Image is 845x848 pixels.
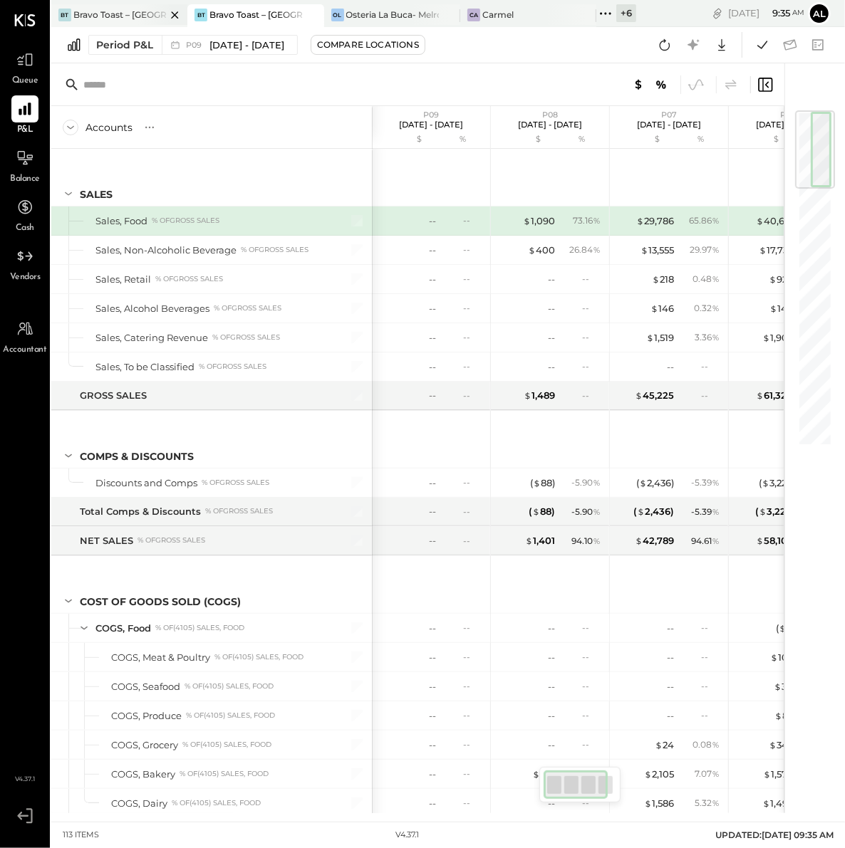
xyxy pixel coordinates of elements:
div: -- [701,360,720,372]
div: 29,786 [636,214,674,228]
span: $ [756,215,764,226]
div: ( 88 ) [529,505,555,518]
div: -- [548,273,555,286]
div: -- [463,709,482,721]
div: 218 [652,273,674,286]
div: Accounts [85,120,133,135]
div: $ [617,134,674,145]
div: COGS, Meat & Poultry [111,651,210,664]
div: Compare Locations [317,38,419,51]
div: -- [429,680,436,693]
div: -- [701,389,720,402]
span: % [712,476,720,488]
a: P&L [1,95,49,137]
div: 1,519 [646,331,674,345]
div: 34 [774,680,793,693]
div: -- [667,622,674,635]
div: 65.86 [689,214,720,227]
span: $ [769,273,777,285]
a: Balance [1,145,49,186]
span: UPDATED: [DATE] 09:35 AM [715,829,834,840]
span: $ [774,681,782,692]
div: % of GROSS SALES [212,333,280,342]
span: $ [644,768,652,780]
div: -- [463,302,482,314]
div: -- [429,476,436,490]
span: $ [759,506,767,517]
span: $ [528,244,536,256]
div: 7.07 [695,768,720,780]
div: Period P&L [96,38,153,52]
div: % of GROSS SALES [152,216,219,226]
div: -- [429,273,436,286]
span: Balance [10,173,40,186]
div: -- [429,214,436,228]
span: $ [524,389,532,401]
span: Vendors [10,271,41,284]
div: % of GROSS SALES [199,362,266,372]
div: -- [429,534,436,548]
div: 1,090 [523,214,555,228]
div: -- [463,273,482,285]
span: [DATE] - [DATE] [209,38,284,52]
p: [DATE] - [DATE] [518,120,582,130]
div: % of GROSS SALES [241,245,309,255]
div: COGS, Produce [111,709,182,723]
div: -- [582,709,601,721]
div: 2,105 [644,768,674,781]
div: -- [429,302,436,315]
button: Compare Locations [311,35,425,55]
div: NET SALES [80,534,133,548]
span: % [593,214,601,226]
div: -- [429,738,436,752]
div: -- [701,709,720,721]
div: 73.16 [573,214,601,227]
div: Sales, Retail [95,273,151,286]
span: $ [636,215,644,226]
div: -- [582,680,601,692]
a: Accountant [1,315,49,357]
span: % [712,244,720,255]
div: 42,789 [635,534,674,548]
span: Queue [12,75,38,88]
span: $ [779,622,787,634]
div: -- [463,651,482,663]
div: % [678,134,724,145]
div: -- [463,506,482,518]
span: Accountant [4,344,47,357]
div: % of (4105) Sales, Food [185,681,274,691]
span: P09 [423,110,439,120]
div: -- [582,331,601,343]
div: ( 2,436 ) [636,476,674,490]
div: -- [463,797,482,809]
div: SALES [80,187,113,201]
div: - 5.90 [571,506,601,518]
span: $ [641,244,648,256]
div: -- [429,651,436,664]
div: 45,225 [635,389,674,402]
span: $ [652,273,660,285]
div: -- [463,622,482,634]
span: $ [525,535,533,546]
div: COGS, Food [95,622,151,635]
span: % [712,331,720,342]
div: Carmel [482,9,514,21]
div: -- [548,651,555,664]
div: -- [463,535,482,547]
span: $ [639,477,647,488]
div: % of GROSS SALES [138,535,205,545]
div: $ [498,134,555,145]
span: % [712,506,720,517]
span: % [712,214,720,226]
div: -- [429,709,436,723]
div: 1,493 [762,797,793,810]
div: % of (4105) Sales, Food [155,623,244,633]
div: Bravo Toast – [GEOGRAPHIC_DATA] [209,9,302,21]
div: 0.08 [693,738,720,751]
a: Queue [1,46,49,88]
div: 146 [769,302,793,315]
div: 113 items [63,829,99,841]
div: 61,324 [756,389,793,402]
span: % [712,738,720,750]
span: $ [762,477,769,488]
